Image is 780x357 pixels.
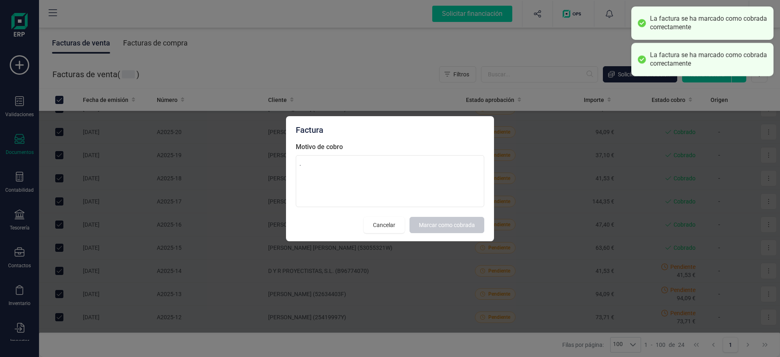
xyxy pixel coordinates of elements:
[296,124,484,136] div: Factura
[373,221,395,229] span: Cancelar
[650,51,767,68] div: La factura se ha marcado como cobrada correctamente
[364,217,405,233] button: Cancelar
[409,217,484,233] button: Marcar como cobrada
[650,15,767,32] div: La factura se ha marcado como cobrada correctamente
[419,221,475,229] span: Marcar como cobrada
[296,142,484,152] label: Motivo de cobro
